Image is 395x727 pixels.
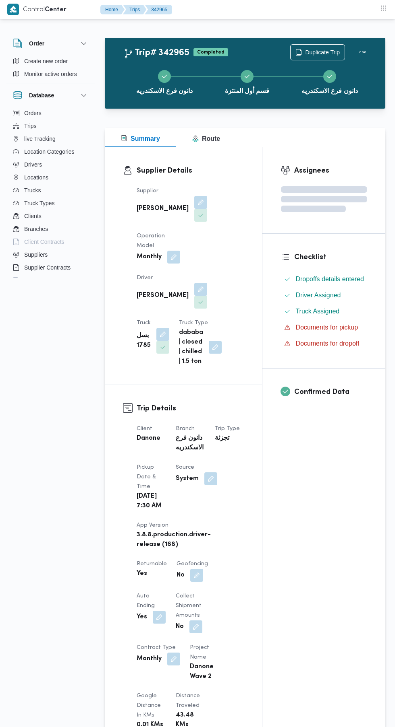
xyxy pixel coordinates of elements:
button: Dropoffs details entered [281,273,367,286]
b: Yes [137,569,147,579]
span: live Tracking [24,134,56,144]
b: Completed [197,50,225,55]
span: Truck Types [24,198,54,208]
span: Returnable [137,561,167,566]
span: قسم أول المنتزة [225,86,270,96]
span: Drivers [24,160,42,169]
span: Auto Ending [137,593,155,608]
span: App Version [137,523,168,528]
span: Location Categories [24,147,75,157]
span: Monitor active orders [24,69,77,79]
svg: Step 1 is complete [161,73,168,80]
span: Driver Assigned [295,292,341,299]
h3: Confirmed Data [294,387,367,397]
b: No [177,570,185,580]
button: Suppliers [10,248,92,261]
span: Client Contracts [24,237,64,247]
b: Danone Wave 2 [190,662,218,682]
span: Driver [137,275,153,280]
button: Client Contracts [10,235,92,248]
button: Devices [10,274,92,287]
span: Geofencing [177,561,208,566]
button: live Tracking [10,132,92,145]
svg: Step 2 is complete [244,73,250,80]
button: Monitor active orders [10,68,92,80]
b: تجزئة [215,434,229,443]
span: Documents for dropoff [295,339,359,348]
span: Completed [193,48,228,56]
button: Trips [123,5,146,14]
button: Drivers [10,158,92,171]
button: Documents for dropoff [281,337,367,350]
span: Trip Type [215,426,240,431]
span: Truck Type [179,320,208,325]
span: Project Name [190,645,209,660]
span: Duplicate Trip [305,47,340,57]
button: 342965 [145,5,172,14]
button: Supplier Contracts [10,261,92,274]
button: Driver Assigned [281,289,367,302]
button: قسم أول المنتزة [206,60,289,102]
b: No [176,622,184,632]
span: Devices [24,276,44,285]
button: Trucks [10,184,92,197]
span: Truck [137,320,151,325]
span: Clients [24,211,42,221]
span: Supplier Contracts [24,263,71,272]
span: دانون فرع الاسكندريه [301,86,358,96]
span: Contract Type [137,645,176,650]
span: Supplier [137,188,158,194]
button: Home [100,5,125,14]
span: Trucks [24,185,41,195]
button: Location Categories [10,145,92,158]
button: Locations [10,171,92,184]
b: Monthly [137,252,162,262]
span: Operation Model [137,233,165,248]
h3: Assignees [294,165,367,176]
button: Documents for pickup [281,321,367,334]
h3: Supplier Details [137,165,244,176]
span: Branches [24,224,48,234]
span: Dropoffs details entered [295,276,364,282]
b: [DATE] 7:30 AM [137,492,164,511]
h3: Checklist [294,252,367,263]
b: بسل 1785 [137,331,151,350]
button: Truck Types [10,197,92,210]
span: Route [192,135,220,142]
button: Trips [10,119,92,132]
button: Duplicate Trip [290,44,345,60]
h3: Database [29,91,54,100]
span: Create new order [24,56,68,66]
b: Danone [137,434,160,443]
span: دانون فرع الاسكندريه [136,86,193,96]
svg: Step 3 is complete [326,73,333,80]
span: Google distance in KMs [137,693,161,718]
h2: Trip# 342965 [123,48,189,58]
button: Truck Assigned [281,305,367,318]
button: Create new order [10,55,92,68]
b: System [176,474,199,484]
span: Truck Assigned [295,308,339,315]
button: Order [13,39,89,48]
button: Clients [10,210,92,222]
span: Documents for pickup [295,324,358,331]
span: Source [176,465,194,470]
span: Driver Assigned [295,290,341,300]
span: Documents for pickup [295,323,358,332]
b: [PERSON_NAME] [137,291,189,301]
b: Monthly [137,654,162,664]
h3: Trip Details [137,403,244,414]
img: X8yXhbKr1z7QwAAAABJRU5ErkJggg== [7,4,19,15]
span: Trips [24,121,37,131]
span: Suppliers [24,250,48,259]
span: Summary [121,135,160,142]
span: Collect Shipment Amounts [176,593,202,618]
span: Documents for dropoff [295,340,359,347]
div: Order [6,55,95,84]
span: Client [137,426,152,431]
span: Truck Assigned [295,307,339,316]
b: دانون فرع الاسكندريه [176,434,204,453]
button: دانون فرع الاسكندريه [123,60,206,102]
span: Distance Traveled [176,693,200,708]
span: Orders [24,108,42,118]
